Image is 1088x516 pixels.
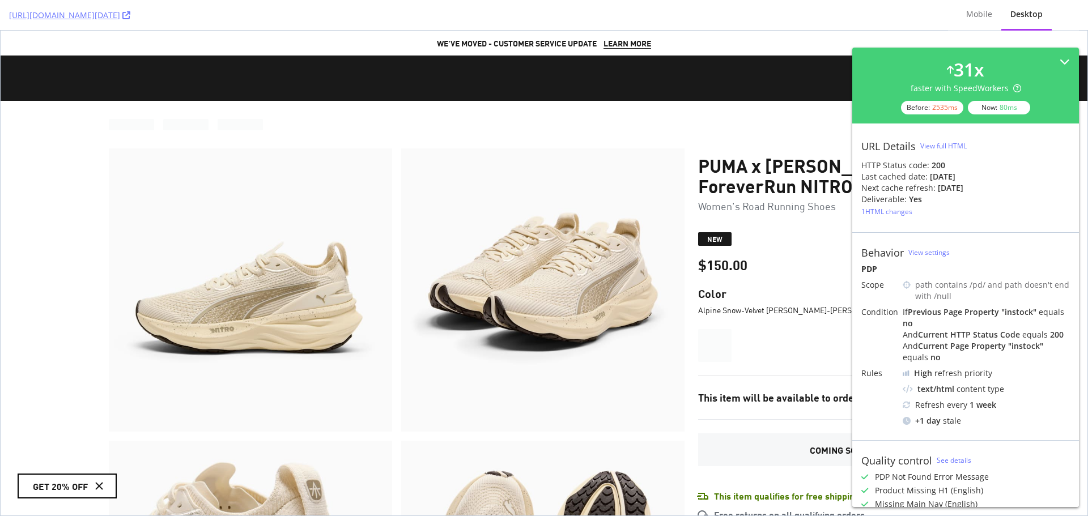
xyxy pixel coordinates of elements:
p: Coming Soon [712,412,964,426]
div: Behavior [861,246,904,259]
span: $150.00 [698,224,747,242]
div: 31 x [954,57,984,83]
p: Free returns on all qualifying orders. [713,477,867,491]
div: If [903,306,1070,329]
div: Current Page Property [918,340,1006,351]
a: LEARN MORE [603,7,651,19]
div: High [914,368,932,379]
div: no [930,352,941,363]
div: Refresh every [903,399,1070,411]
div: Condition [861,306,898,318]
button: View full HTML [920,137,967,155]
button: 1HTML changes [861,205,912,219]
div: " instock " [1001,306,1036,317]
div: Rules [861,368,898,379]
div: URL Details [861,140,916,152]
img: PUMA x ALEX TOUSSAINT ForeverRun NITRO™ 2 Women's Road Running Shoes, Alpine Snow-Velvet Moss-PUM... [108,118,392,401]
div: And [903,329,1070,340]
div: 1 week [970,399,996,411]
div: 2535 ms [932,103,958,112]
span: New [698,202,731,215]
img: cRr4yx4cyByr8BeLxltRlzBPIAAAAAElFTkSuQmCC [903,370,909,376]
div: content type [903,383,1070,395]
div: 1 HTML changes [861,207,912,216]
div: Last cached date: [861,171,928,182]
p: Women's Road Running Shoes [698,168,979,184]
div: Desktop [1010,8,1043,20]
div: + 1 day [915,415,941,427]
div: Product Missing H1 (English) [875,485,983,496]
div: " instock " [1008,340,1043,351]
div: Yes [909,194,922,205]
div: Previous Page Property [908,306,999,317]
div: PDP [861,263,1070,275]
div: equals [1022,329,1048,340]
span: WE'VE MOVED - CUSTOMER SERVICE UPDATE [436,7,596,18]
div: stale [903,415,1070,427]
a: View settings [908,248,950,257]
div: Scope [861,279,898,291]
div: And [903,340,1070,363]
div: Missing Main Nav (English) [875,498,977,510]
div: equals [1039,306,1064,317]
div: Current HTTP Status Code [918,329,1020,340]
div: HTTP Status code: [861,160,1070,171]
button: GET 20% OFF [18,444,115,467]
div: [DATE] [930,171,955,182]
div: path contains /pd/ and path doesn't end with /null [915,279,1070,302]
div: no [903,318,913,329]
div: Before: [901,101,963,114]
div: This item will be available to order on [DATE] 4 AM UTC. [698,359,979,389]
h1: PUMA x [PERSON_NAME][DATE] ForeverRun NITRO™ 2 [698,125,979,165]
div: refresh priority [914,368,992,379]
div: [DATE] [938,182,963,194]
p: Alpine Snow-Velvet [PERSON_NAME]-[PERSON_NAME] [698,274,979,285]
div: Mobile [966,8,992,20]
div: text/html [917,383,954,395]
strong: 200 [932,160,945,170]
div: Next cache refresh: [861,182,936,194]
div: 80 ms [1000,103,1017,112]
p: This item qualifies for free shipping! [713,458,862,472]
div: faster with SpeedWorkers [911,83,1021,94]
div: equals [903,352,928,363]
p: Color [698,256,979,270]
div: Deliverable: [861,194,907,205]
div: Now: [968,101,1030,114]
div: 200 [1050,329,1064,340]
img: PUMA x ALEX TOUSSAINT ForeverRun NITRO™ 2 Women's Road Running Shoes, Alpine Snow-Velvet Moss-PUM... [401,118,684,401]
a: [URL][DOMAIN_NAME][DATE] [9,10,130,21]
div: GET 20% OFF [32,449,87,462]
div: View full HTML [920,141,967,151]
div: PDP Not Found Error Message [875,471,989,483]
div: Quality control [861,454,932,467]
a: See details [937,455,971,465]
